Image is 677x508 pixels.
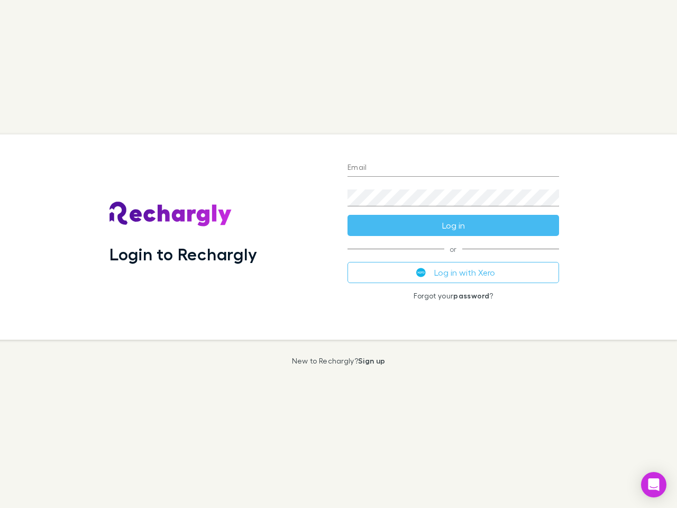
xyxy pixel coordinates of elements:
p: Forgot your ? [347,292,559,300]
a: Sign up [358,356,385,365]
button: Log in with Xero [347,262,559,283]
h1: Login to Rechargly [109,244,257,264]
p: New to Rechargly? [292,357,386,365]
button: Log in [347,215,559,236]
img: Xero's logo [416,268,426,277]
a: password [453,291,489,300]
div: Open Intercom Messenger [641,472,666,497]
img: Rechargly's Logo [109,202,232,227]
